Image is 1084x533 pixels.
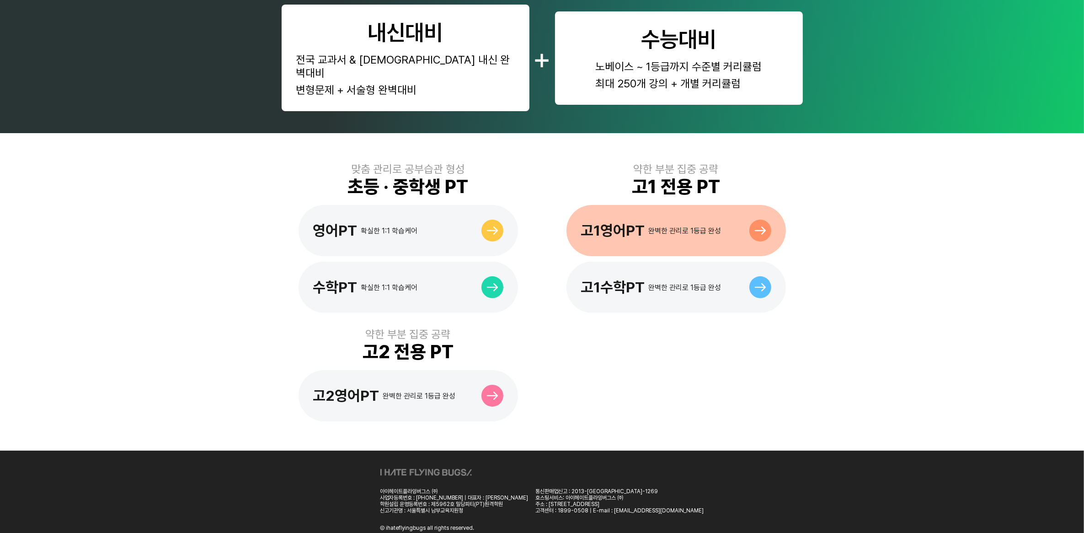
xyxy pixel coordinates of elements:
[536,495,704,501] div: 호스팅서비스: 아이헤이트플라잉버그스 ㈜
[361,226,418,235] div: 확실한 1:1 학습케어
[581,222,645,239] div: 고1영어PT
[380,495,529,501] div: 사업자등록번호 : [PHONE_NUMBER] | 대표자 : [PERSON_NAME]
[361,283,418,292] div: 확실한 1:1 학습케어
[383,392,456,400] div: 완벽한 관리로 1등급 완성
[641,26,716,53] div: 수능대비
[351,162,465,176] div: 맞춤 관리로 공부습관 형성
[313,279,358,296] div: 수학PT
[380,488,529,495] div: 아이헤이트플라잉버그스 ㈜
[366,328,451,341] div: 약한 부분 집중 공략
[536,501,704,507] div: 주소 : [STREET_ADDRESS]
[649,283,721,292] div: 완벽한 관리로 1등급 완성
[313,387,379,404] div: 고2영어PT
[380,469,472,476] img: ihateflyingbugs
[533,41,551,75] div: +
[296,53,515,80] div: 전국 교과서 & [DEMOGRAPHIC_DATA] 내신 완벽대비
[380,525,475,531] div: Ⓒ ihateflyingbugs all rights reserved.
[348,176,469,198] div: 초등 · 중학생 PT
[596,77,762,90] div: 최대 250개 강의 + 개별 커리큘럼
[649,226,721,235] div: 완벽한 관리로 1등급 완성
[634,162,719,176] div: 약한 부분 집중 공략
[313,222,358,239] div: 영어PT
[363,341,454,363] div: 고2 전용 PT
[536,488,704,495] div: 통신판매업신고 : 2013-[GEOGRAPHIC_DATA]-1269
[581,279,645,296] div: 고1수학PT
[368,19,443,46] div: 내신대비
[380,507,529,514] div: 신고기관명 : 서울특별시 남부교육지원청
[596,60,762,73] div: 노베이스 ~ 1등급까지 수준별 커리큘럼
[380,501,529,507] div: 학원설립 운영등록번호 : 제5962호 밀당피티(PT)원격학원
[296,83,515,97] div: 변형문제 + 서술형 완벽대비
[536,507,704,514] div: 고객센터 : 1899-0508 | E-mail : [EMAIL_ADDRESS][DOMAIN_NAME]
[632,176,720,198] div: 고1 전용 PT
